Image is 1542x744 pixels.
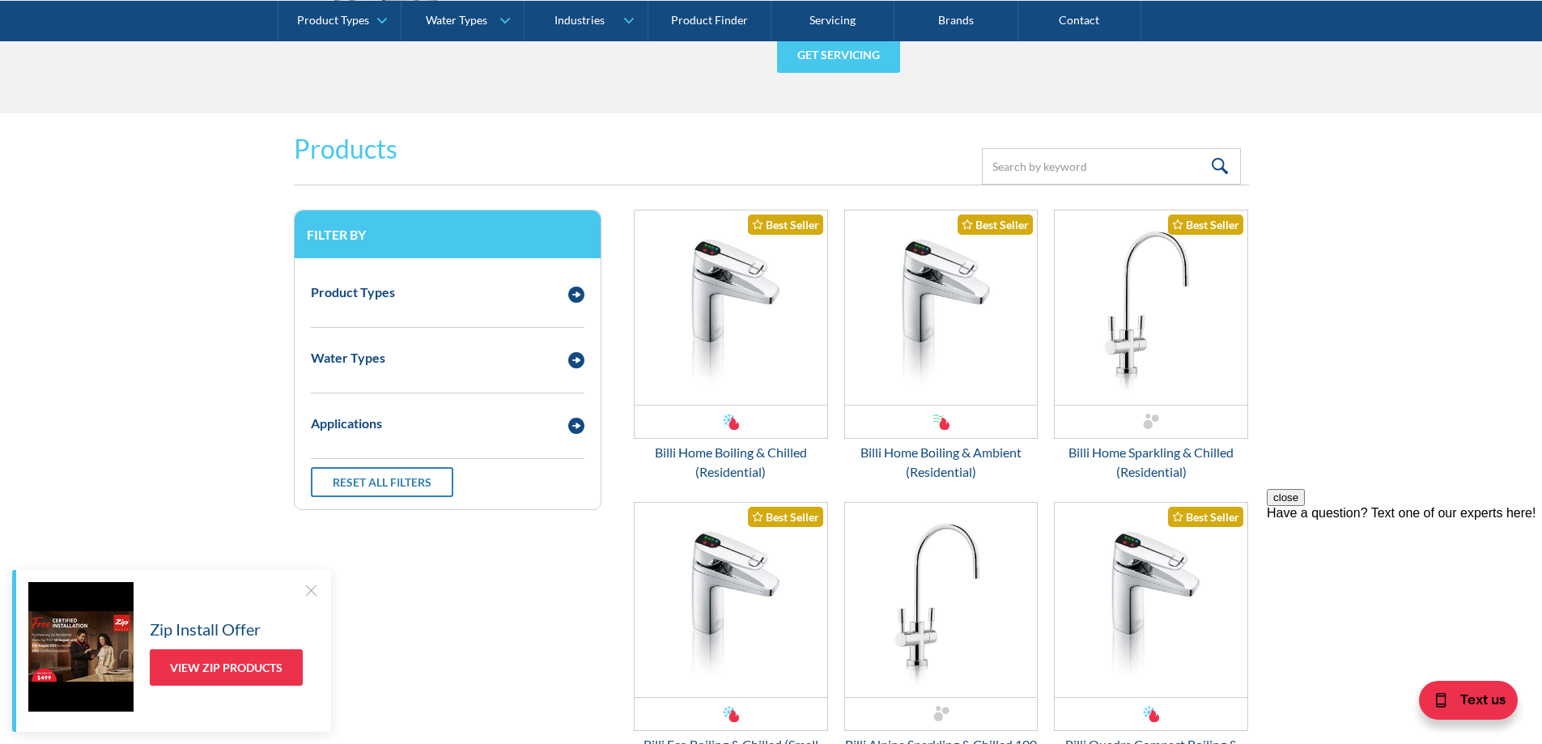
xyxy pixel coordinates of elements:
[844,443,1039,482] div: Billi Home Boiling & Ambient (Residential)
[1267,489,1542,683] iframe: podium webchat widget prompt
[311,283,395,302] div: Product Types
[307,227,588,242] h3: Filter by
[150,649,303,686] a: View Zip Products
[635,210,827,405] img: Billi Home Boiling & Chilled (Residential)
[958,215,1033,235] div: Best Seller
[311,414,382,433] div: Applications
[1380,663,1542,744] iframe: podium webchat widget bubble
[1168,215,1243,235] div: Best Seller
[311,348,385,368] div: Water Types
[845,210,1038,405] img: Billi Home Boiling & Ambient (Residential)
[1055,210,1247,405] img: Billi Home Sparkling & Chilled (Residential)
[634,210,828,482] a: Billi Home Boiling & Chilled (Residential)Best SellerBilli Home Boiling & Chilled (Residential)
[426,13,487,27] div: Water Types
[777,36,900,73] a: Get servicing
[845,503,1038,697] img: Billi Alpine Sparkling & Chilled 100 (Commercial)
[1054,210,1248,482] a: Billi Home Sparkling & Chilled (Residential)Best SellerBilli Home Sparkling & Chilled (Residential)
[634,443,828,482] div: Billi Home Boiling & Chilled (Residential)
[748,507,823,527] div: Best Seller
[1054,443,1248,482] div: Billi Home Sparkling & Chilled (Residential)
[635,503,827,697] img: Billi Eco Boiling & Chilled (Small Commercial)
[311,467,453,497] a: Reset all filters
[1055,503,1247,697] img: Billi Quadra Compact Boiling & Chilled 100/150 (Commercial)
[844,210,1039,482] a: Billi Home Boiling & Ambient (Residential)Best SellerBilli Home Boiling & Ambient (Residential)
[150,617,261,641] h5: Zip Install Offer
[748,215,823,235] div: Best Seller
[982,148,1241,185] input: Search by keyword
[28,582,134,712] img: Zip Install Offer
[294,130,397,168] h2: Products
[297,13,369,27] div: Product Types
[1168,507,1243,527] div: Best Seller
[554,13,605,27] div: Industries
